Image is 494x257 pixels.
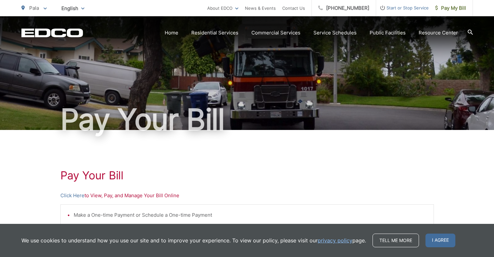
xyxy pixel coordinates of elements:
h1: Pay Your Bill [60,169,434,182]
a: Public Facilities [370,29,406,37]
a: Contact Us [282,4,305,12]
span: I agree [425,234,455,247]
span: Pala [29,5,39,11]
span: English [57,3,89,14]
span: Pay My Bill [435,4,466,12]
a: EDCD logo. Return to the homepage. [21,28,83,37]
p: to View, Pay, and Manage Your Bill Online [60,192,434,199]
a: Home [165,29,178,37]
a: Click Here [60,192,84,199]
a: Tell me more [373,234,419,247]
p: We use cookies to understand how you use our site and to improve your experience. To view our pol... [21,237,366,244]
a: privacy policy [318,237,352,244]
a: Commercial Services [251,29,300,37]
a: About EDCO [207,4,238,12]
h1: Pay Your Bill [21,103,473,136]
a: News & Events [245,4,276,12]
a: Resource Center [419,29,458,37]
a: Residential Services [191,29,238,37]
li: Make a One-time Payment or Schedule a One-time Payment [74,211,427,219]
a: Service Schedules [313,29,357,37]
